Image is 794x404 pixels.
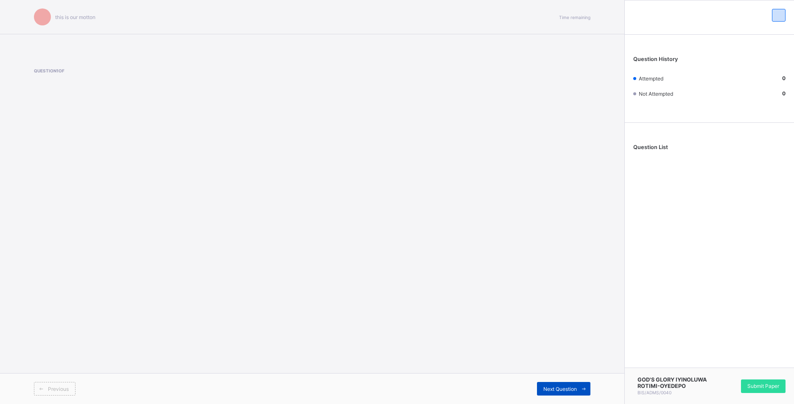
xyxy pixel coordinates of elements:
[782,90,786,97] b: 0
[747,383,779,389] span: Submit Paper
[633,56,678,62] span: Question History
[782,75,786,81] b: 0
[637,376,710,389] span: GOD'S GLORY IYINOLUWA ROTIMI-OYEDEPO
[633,144,668,150] span: Question List
[543,386,577,392] span: Next Question
[559,15,590,20] span: Time remaining
[639,91,673,97] span: Not Attempted
[637,390,671,395] span: BIS/ADMS/0040
[639,75,663,82] span: Attempted
[34,68,374,73] span: Question 1 of
[48,386,69,392] span: Previous
[55,14,95,20] span: this is our motton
